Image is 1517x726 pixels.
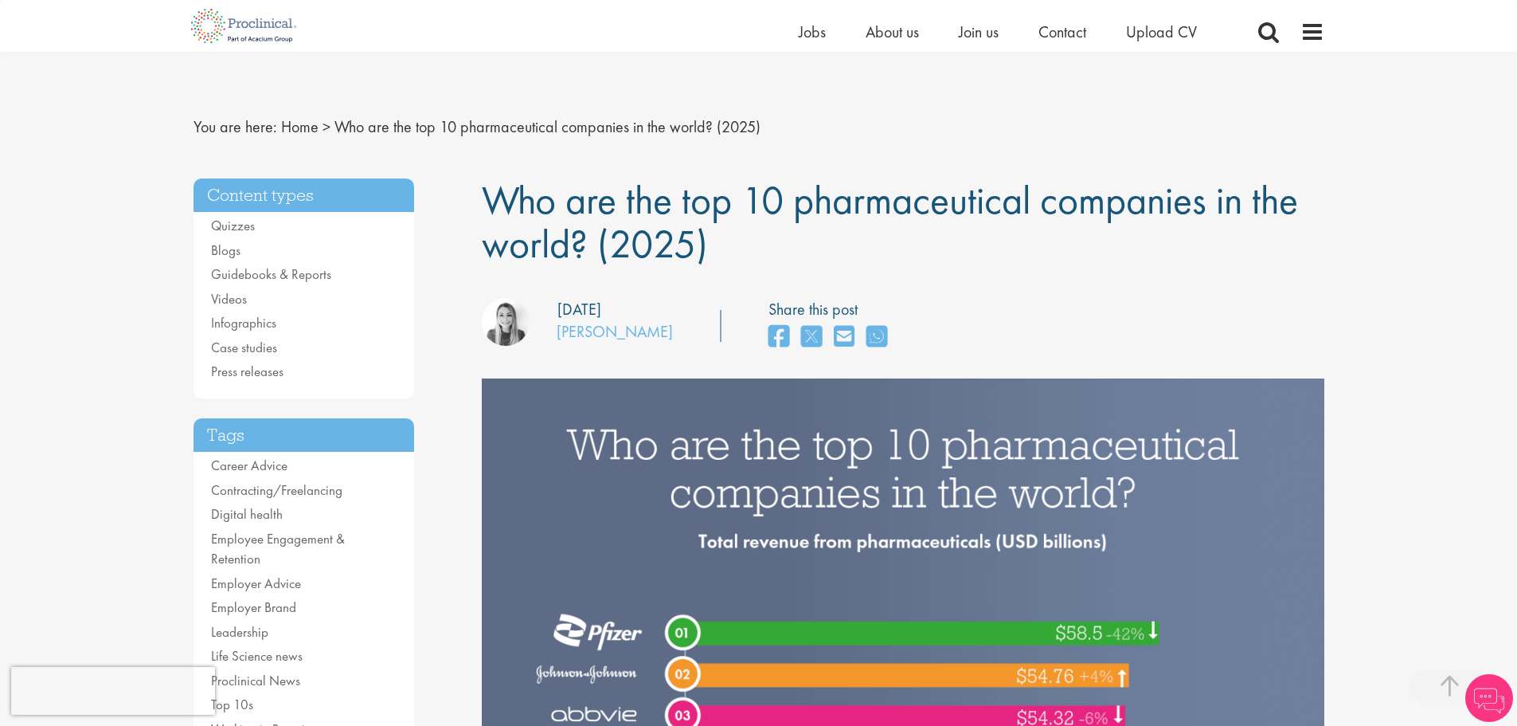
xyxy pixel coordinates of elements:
[1465,674,1513,722] img: Chatbot
[211,339,277,356] a: Case studies
[211,457,287,474] a: Career Advice
[959,22,999,42] a: Join us
[211,505,283,523] a: Digital health
[211,696,253,713] a: Top 10s
[211,314,276,332] a: Infographics
[211,241,240,259] a: Blogs
[323,116,330,137] span: >
[866,22,919,42] a: About us
[211,265,331,283] a: Guidebooks & Reports
[1126,22,1197,42] a: Upload CV
[799,22,826,42] a: Jobs
[768,320,789,355] a: share on facebook
[281,116,319,137] a: breadcrumb link
[194,179,415,213] h3: Content types
[211,598,296,616] a: Employer Brand
[482,175,1298,269] span: Who are the top 10 pharmaceutical companies in the world? (2025)
[866,320,887,355] a: share on whats app
[11,667,215,715] iframe: reCAPTCHA
[211,623,268,641] a: Leadership
[211,217,255,234] a: Quizzes
[211,363,283,380] a: Press releases
[557,321,673,342] a: [PERSON_NAME]
[557,298,601,321] div: [DATE]
[194,418,415,453] h3: Tags
[801,320,822,355] a: share on twitter
[334,116,760,137] span: Who are the top 10 pharmaceutical companies in the world? (2025)
[211,647,303,665] a: Life Science news
[211,672,300,689] a: Proclinical News
[194,116,277,137] span: You are here:
[211,575,301,592] a: Employer Advice
[211,481,342,499] a: Contracting/Freelancing
[211,290,247,308] a: Videos
[1038,22,1086,42] a: Contact
[211,530,345,568] a: Employee Engagement & Retention
[768,298,895,321] label: Share this post
[482,298,530,346] img: Hannah Burke
[834,320,854,355] a: share on email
